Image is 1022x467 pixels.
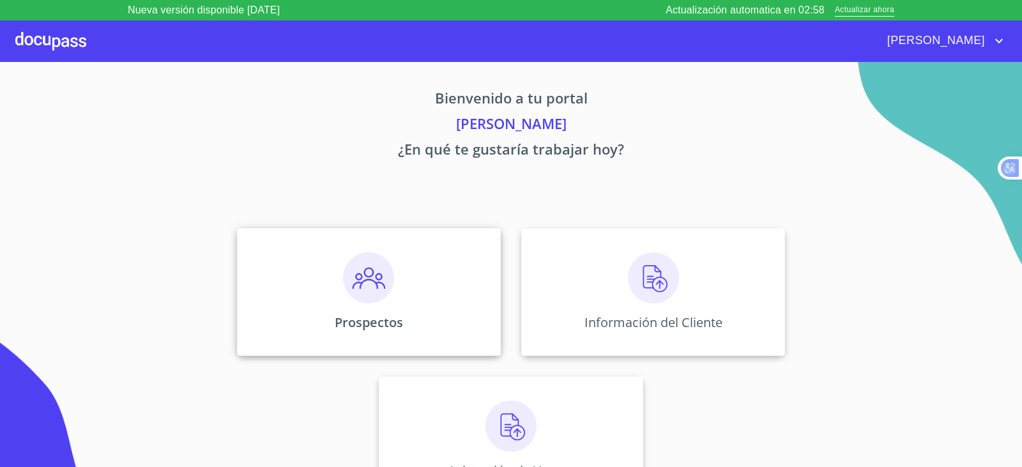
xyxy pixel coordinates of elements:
[878,31,1007,51] button: account of current user
[584,314,722,331] p: Información del Cliente
[628,252,679,303] img: carga.png
[666,3,825,18] p: Actualización automatica en 02:58
[343,252,394,303] img: prospectos.png
[118,139,904,164] p: ¿En qué te gustaría trabajar hoy?
[835,4,894,17] span: Actualizar ahora
[878,31,991,51] span: [PERSON_NAME]
[118,88,904,113] p: Bienvenido a tu portal
[485,401,537,452] img: carga.png
[118,113,904,139] p: [PERSON_NAME]
[128,3,280,18] p: Nueva versión disponible [DATE]
[335,314,403,331] p: Prospectos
